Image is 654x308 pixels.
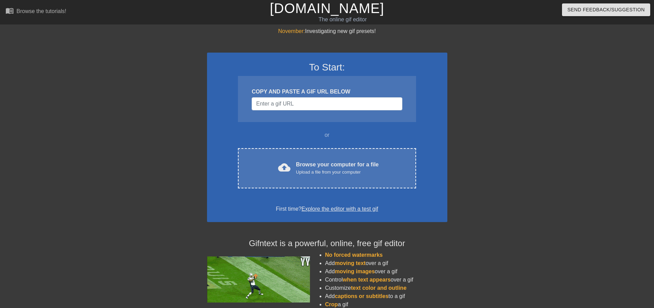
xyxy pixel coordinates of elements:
div: Investigating new gif presets! [207,27,447,35]
h4: Gifntext is a powerful, online, free gif editor [207,239,447,249]
a: Browse the tutorials! [5,7,66,17]
span: moving text [335,260,366,266]
li: Add over a gif [325,259,447,267]
span: Crop [325,301,338,307]
li: Control over a gif [325,276,447,284]
li: Add over a gif [325,267,447,276]
div: COPY AND PASTE A GIF URL BELOW [252,88,402,96]
span: cloud_upload [278,161,290,174]
span: captions or subtitles [335,293,388,299]
div: The online gif editor [221,15,464,24]
span: when text appears [343,277,391,283]
li: Customize [325,284,447,292]
h3: To Start: [216,62,438,73]
span: menu_book [5,7,14,15]
input: Username [252,97,402,110]
div: First time? [216,205,438,213]
div: Upload a file from your computer [296,169,379,176]
a: Explore the editor with a test gif [301,206,378,212]
span: moving images [335,268,375,274]
a: [DOMAIN_NAME] [270,1,384,16]
button: Send Feedback/Suggestion [562,3,650,16]
span: text color and outline [351,285,406,291]
img: football_small.gif [207,256,310,302]
span: No forced watermarks [325,252,383,258]
span: Send Feedback/Suggestion [567,5,645,14]
div: Browse your computer for a file [296,161,379,176]
span: November: [278,28,305,34]
div: or [225,131,429,139]
div: Browse the tutorials! [16,8,66,14]
li: Add to a gif [325,292,447,300]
